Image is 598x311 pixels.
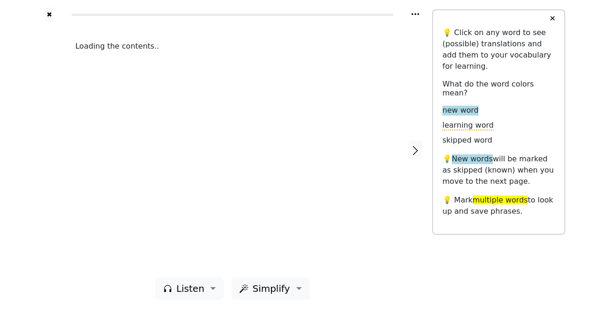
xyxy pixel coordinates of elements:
p: 💡 Mark to look up and save phrases. [442,195,555,217]
button: Simplify [231,277,309,300]
span: new word [442,106,478,116]
p: 💡 Click on any word to see (possible) translations and add them to your vocabulary for learning. [442,27,555,72]
p: 💡 will be marked as skipped (known) when you move to the next page. [442,153,555,187]
h6: What do the word colors mean? [442,80,555,97]
span: skipped word [442,136,492,145]
button: ✖ [45,7,53,22]
span: multiple words [473,195,528,204]
span: Simplify [252,282,290,296]
span: New words [452,154,493,164]
div: Loading the contents.. [75,41,390,52]
button: ✕ [544,10,561,27]
span: learning word [442,121,494,130]
button: Listen [155,277,224,300]
span: Listen [176,282,204,296]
